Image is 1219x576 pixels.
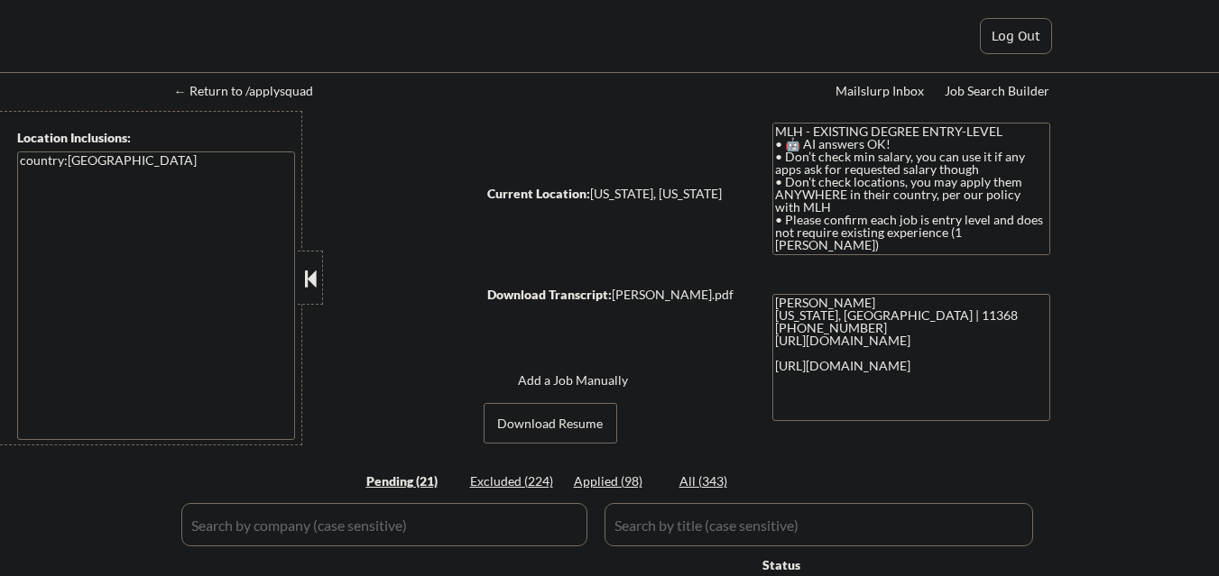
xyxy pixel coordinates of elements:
div: Applied (98) [574,472,664,490]
a: Mailslurp Inbox [836,84,926,102]
div: ← Return to /applysquad [174,85,330,97]
button: Download Resume [484,403,617,443]
div: Pending (21) [366,472,457,490]
input: Search by company (case sensitive) [181,503,587,546]
div: Mailslurp Inbox [836,85,926,97]
div: Location Inclusions: [17,129,295,147]
button: Log Out [980,18,1052,54]
div: Excluded (224) [470,472,560,490]
button: Add a Job Manually [482,363,664,398]
div: [PERSON_NAME].pdf [487,288,738,301]
div: All (343) [679,472,770,490]
div: [US_STATE], [US_STATE] [487,185,743,203]
a: Job Search Builder [945,84,1050,102]
strong: Current Location: [487,186,590,201]
div: Job Search Builder [945,85,1050,97]
strong: Download Transcript: [487,287,612,302]
input: Search by title (case sensitive) [605,503,1033,546]
a: ← Return to /applysquad [174,84,330,102]
a: Download Transcript:[PERSON_NAME].pdf [487,288,738,314]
